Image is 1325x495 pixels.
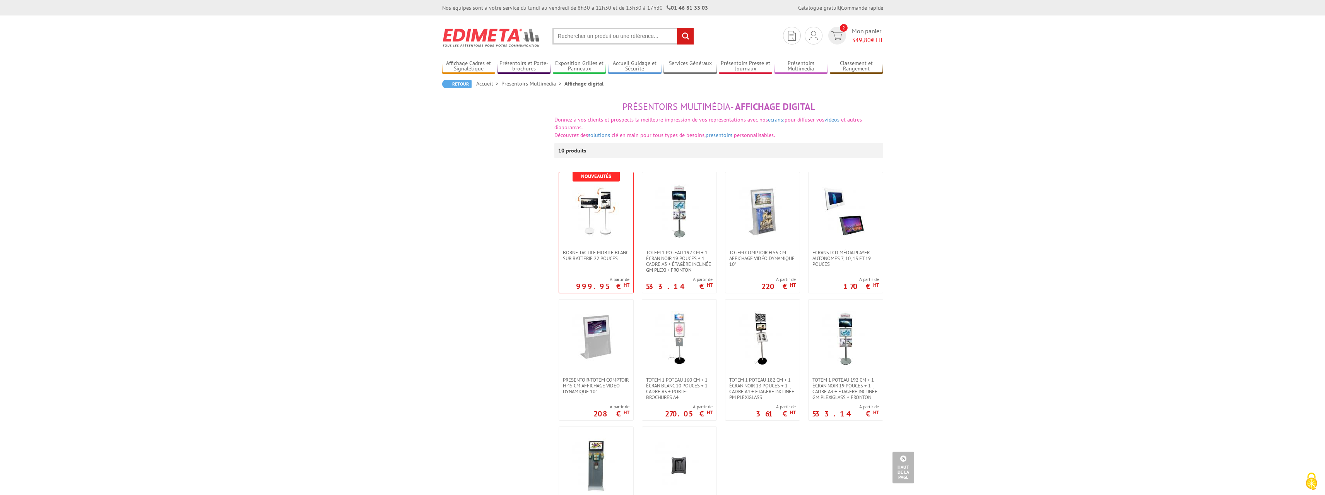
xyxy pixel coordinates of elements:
[646,250,713,273] span: Totem 1 poteau 192 cm + 1 écran noir 19 pouces + 1 cadre A3 + étagère inclinée GM plexi + fronton
[642,377,716,400] a: Totem 1 poteau 160 cm + 1 écran blanc 10 pouces + 1 cadre A3 + porte-brochures A4
[798,4,883,12] div: |
[554,132,588,139] font: Découvrez des
[558,143,587,158] p: 10 produits
[442,60,496,73] a: Affichage Cadres et Signalétique
[442,4,708,12] div: Nos équipes sont à votre service du lundi au vendredi de 8h30 à 12h30 et de 13h30 à 17h30
[756,411,796,416] p: 361 €
[819,311,873,365] img: Totem 1 poteau 192 cm + 1 écran noir 19 pouces + 1 cadre A3 + étagère inclinée GM plexiglass + fr...
[501,80,564,87] a: Présentoirs Multimédia
[554,102,883,112] h1: - Affichage digital
[652,184,706,238] img: Totem 1 poteau 192 cm + 1 écran noir 19 pouces + 1 cadre A3 + étagère inclinée GM plexi + fronton
[564,80,604,87] li: Affichage digital
[588,132,610,139] a: solutions
[498,60,551,73] a: Présentoirs et Porte-brochures
[622,101,730,113] span: Présentoirs Multimédia
[559,377,633,394] a: Presentoir-Totem comptoir H 45 cm affichage vidéo dynamique 10"
[785,116,824,123] span: pour diffuser vos
[1302,472,1321,491] img: Cookies (fenêtre modale)
[593,411,629,416] p: 208 €
[841,4,883,11] a: Commande rapide
[761,276,796,283] span: A partir de
[719,60,772,73] a: Présentoirs Presse et Journaux
[774,60,828,73] a: Présentoirs Multimédia
[553,60,606,73] a: Exposition Grilles et Panneaux
[442,23,541,52] img: Edimeta
[840,24,848,32] span: 2
[735,184,790,238] img: Totem comptoir H 55 cm affichage vidéo dynamique 10
[826,27,883,45] a: devis rapide 2 Mon panier 349,80€ HT
[852,27,883,45] span: Mon panier
[788,31,796,41] img: devis rapide
[563,250,629,261] span: Borne tactile mobile blanc sur batterie 22 pouces
[735,311,790,365] img: Totem 1 poteau 182 cm + 1 écran noir 13 pouces + 1 cadre A4 + étagère inclinée PM plexiglass
[442,80,472,88] a: Retour
[843,284,879,289] p: 170 €
[581,173,611,180] b: Nouveautés
[593,404,629,410] span: A partir de
[576,284,629,289] p: 999.95 €
[677,28,694,45] input: rechercher
[809,377,883,400] a: Totem 1 poteau 192 cm + 1 écran noir 19 pouces + 1 cadre A3 + étagère inclinée GM plexiglass + fr...
[831,31,843,40] img: devis rapide
[830,60,883,73] a: Classement et Rangement
[812,250,879,267] span: Ecrans LCD média Player autonomes 7, 10, 13 et 19 pouces
[734,132,775,139] span: personnalisables.
[873,409,879,416] sup: HT
[798,4,840,11] a: Catalogue gratuit
[768,116,785,123] a: ecrans;
[812,404,879,410] span: A partir de
[665,404,713,410] span: A partir de
[1298,469,1325,495] button: Cookies (fenêtre modale)
[725,250,800,267] a: Totem comptoir H 55 cm affichage vidéo dynamique 10"
[652,438,706,493] img: Kit Fixation Murale VESA 75/100 pour écrans
[569,184,623,238] img: Borne tactile mobile blanc sur batterie 22 pouces
[852,36,871,44] span: 349,80
[646,377,713,400] span: Totem 1 poteau 160 cm + 1 écran blanc 10 pouces + 1 cadre A3 + porte-brochures A4
[569,438,623,493] img: Totem plat 165 cm largeur 50 cm + 1 écran noir 19 pouces
[665,411,713,416] p: 270.05 €
[812,377,879,400] span: Totem 1 poteau 192 cm + 1 écran noir 19 pouces + 1 cadre A3 + étagère inclinée GM plexiglass + fr...
[554,116,862,131] span: et autres diaporamas.
[706,132,732,139] a: presentoirs
[476,80,501,87] a: Accueil
[819,184,873,238] img: Ecrans LCD média Player autonomes 7, 10, 13 et 19 pouces
[552,28,694,45] input: Rechercher un produit ou une référence...
[873,282,879,288] sup: HT
[569,311,623,365] img: Presentoir-Totem comptoir H 45 cm affichage vidéo dynamique 10
[812,411,879,416] p: 533.14 €
[809,250,883,267] a: Ecrans LCD média Player autonomes 7, 10, 13 et 19 pouces
[761,284,796,289] p: 220 €
[646,276,713,283] span: A partir de
[725,377,800,400] a: Totem 1 poteau 182 cm + 1 écran noir 13 pouces + 1 cadre A4 + étagère inclinée PM plexiglass
[729,250,796,267] span: Totem comptoir H 55 cm affichage vidéo dynamique 10"
[707,282,713,288] sup: HT
[559,250,633,261] a: Borne tactile mobile blanc sur batterie 22 pouces
[646,284,713,289] p: 533.14 €
[642,250,716,273] a: Totem 1 poteau 192 cm + 1 écran noir 19 pouces + 1 cadre A3 + étagère inclinée GM plexi + fronton
[892,452,914,483] a: Haut de la page
[663,60,717,73] a: Services Généraux
[843,276,879,283] span: A partir de
[563,377,629,394] span: Presentoir-Totem comptoir H 45 cm affichage vidéo dynamique 10"
[624,282,629,288] sup: HT
[756,404,796,410] span: A partir de
[809,31,818,40] img: devis rapide
[667,4,708,11] strong: 01 46 81 33 03
[608,60,662,73] a: Accueil Guidage et Sécurité
[824,116,839,123] a: videos
[790,409,796,416] sup: HT
[652,311,706,365] img: Totem 1 poteau 160 cm + 1 écran blanc 10 pouces + 1 cadre A3 + porte-brochures A4
[624,409,629,416] sup: HT
[576,276,629,283] span: A partir de
[729,377,796,400] span: Totem 1 poteau 182 cm + 1 écran noir 13 pouces + 1 cadre A4 + étagère inclinée PM plexiglass
[852,36,883,45] span: € HT
[790,282,796,288] sup: HT
[554,116,768,123] font: Donnez à vos clients et prospects la meilleure impression de vos représentations avec nos
[707,409,713,416] sup: HT
[612,132,706,139] span: clé en main pour tous types de besoins,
